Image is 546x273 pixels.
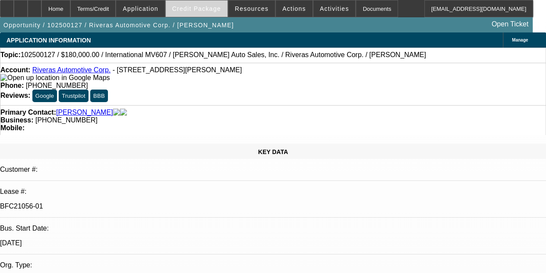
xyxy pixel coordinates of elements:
[166,0,227,17] button: Credit Package
[113,109,120,116] img: facebook-icon.png
[21,51,426,59] span: 102500127 / $180,000.00 / International MV607 / [PERSON_NAME] Auto Sales, Inc. / Riveras Automoti...
[59,90,88,102] button: Trustpilot
[90,90,108,102] button: BBB
[32,66,110,74] a: Riveras Automotive Corp.
[313,0,356,17] button: Activities
[235,5,268,12] span: Resources
[113,66,242,74] span: - [STREET_ADDRESS][PERSON_NAME]
[0,92,30,99] strong: Reviews:
[32,90,57,102] button: Google
[512,38,528,42] span: Manage
[0,66,30,74] strong: Account:
[120,109,127,116] img: linkedin-icon.png
[116,0,164,17] button: Application
[0,82,24,89] strong: Phone:
[276,0,312,17] button: Actions
[0,51,21,59] strong: Topic:
[26,82,88,89] span: [PHONE_NUMBER]
[0,74,110,81] a: View Google Maps
[488,17,532,32] a: Open Ticket
[3,22,234,29] span: Opportunity / 102500127 / Riveras Automotive Corp. / [PERSON_NAME]
[6,37,91,44] span: APPLICATION INFORMATION
[258,148,288,155] span: KEY DATA
[35,116,98,124] span: [PHONE_NUMBER]
[0,109,56,116] strong: Primary Contact:
[0,116,33,124] strong: Business:
[0,74,110,82] img: Open up location in Google Maps
[0,124,25,132] strong: Mobile:
[172,5,221,12] span: Credit Package
[56,109,113,116] a: [PERSON_NAME]
[282,5,306,12] span: Actions
[320,5,349,12] span: Activities
[123,5,158,12] span: Application
[228,0,275,17] button: Resources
